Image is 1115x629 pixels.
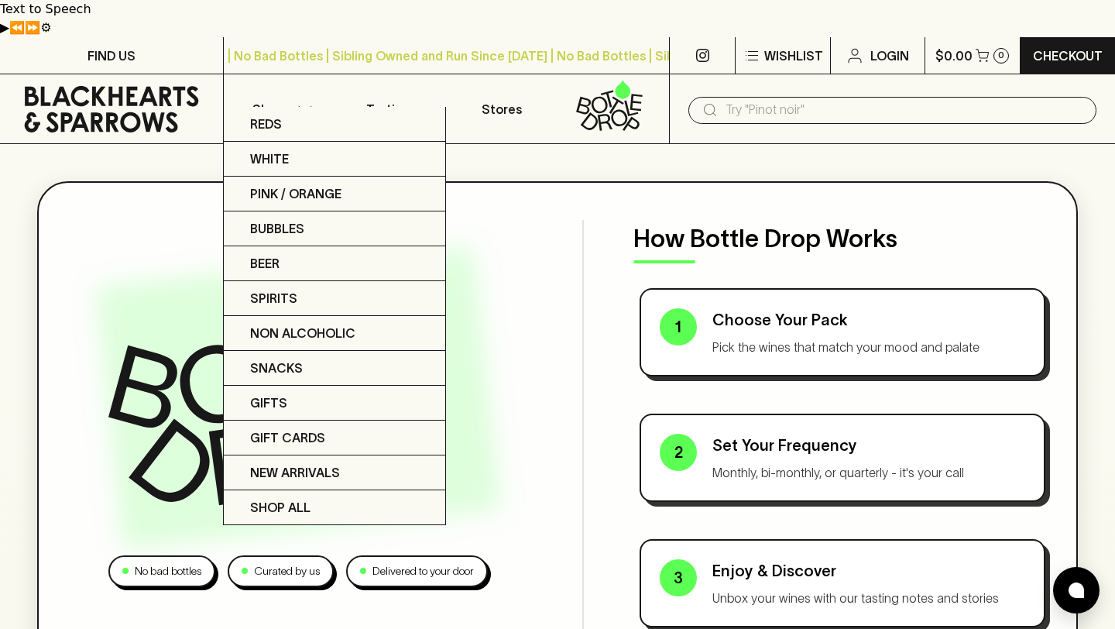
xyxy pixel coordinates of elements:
p: SHOP ALL [250,498,310,517]
p: Pink / Orange [250,184,341,203]
p: Gift Cards [250,428,325,447]
p: White [250,150,289,168]
a: Snacks [224,351,445,386]
a: White [224,142,445,177]
a: Bubbles [224,211,445,246]
p: Snacks [250,359,303,377]
p: Beer [250,254,280,273]
a: Spirits [224,281,445,316]
p: Reds [250,115,282,133]
a: Beer [224,246,445,281]
a: Pink / Orange [224,177,445,211]
p: Gifts [250,394,287,412]
a: Gifts [224,386,445,421]
a: Non Alcoholic [224,316,445,351]
a: Reds [224,107,445,142]
img: bubble-icon [1069,583,1084,598]
p: Spirits [250,289,297,308]
p: Bubbles [250,219,304,238]
a: SHOP ALL [224,490,445,524]
a: New Arrivals [224,455,445,490]
p: New Arrivals [250,463,340,482]
a: Gift Cards [224,421,445,455]
p: Non Alcoholic [250,324,355,342]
